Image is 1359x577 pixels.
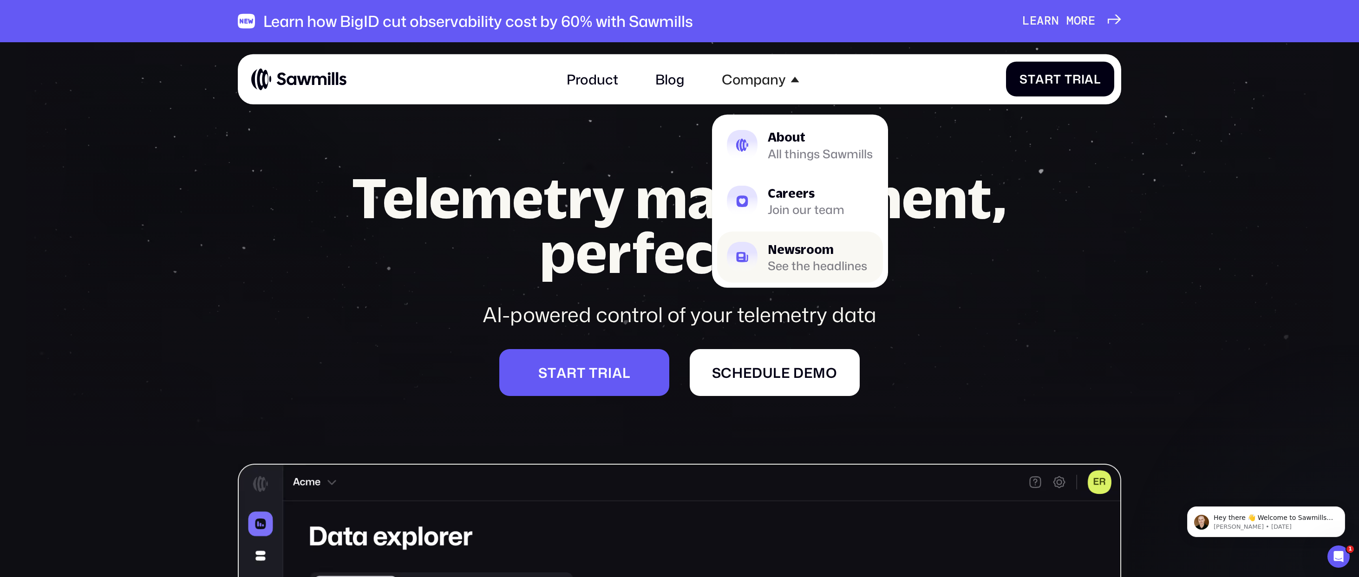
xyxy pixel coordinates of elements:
span: r [1072,72,1081,86]
span: r [1081,14,1088,28]
a: Learnmore [1022,14,1121,28]
span: a [1035,72,1045,86]
div: See the headlines [768,260,867,271]
a: CareersJoin our team [717,175,883,227]
span: r [567,364,577,381]
span: t [548,364,556,381]
div: Careers [768,187,844,199]
iframe: Intercom live chat [1327,545,1350,568]
a: Scheduledemo [690,349,860,396]
span: a [612,364,622,381]
span: d [793,364,804,381]
span: c [721,364,732,381]
span: t [577,364,586,381]
div: Company [712,61,810,97]
span: S [1019,72,1028,86]
span: e [781,364,790,381]
span: 1 [1346,545,1354,553]
span: t [1053,72,1061,86]
span: l [773,364,781,381]
span: L [1022,14,1030,28]
span: l [622,364,631,381]
span: a [1037,14,1044,28]
span: u [763,364,773,381]
div: AI-powered control of your telemetry data [319,300,1040,329]
a: NewsroomSee the headlines [717,232,883,283]
a: Blog [645,61,695,97]
span: a [556,364,567,381]
span: h [732,364,743,381]
span: S [712,364,721,381]
span: t [1028,72,1036,86]
span: r [1045,72,1053,86]
span: o [1074,14,1081,28]
div: About [768,131,873,143]
span: r [1044,14,1052,28]
span: e [743,364,752,381]
span: e [804,364,813,381]
nav: Company [712,97,889,288]
span: n [1052,14,1059,28]
a: StartTrial [1006,62,1115,97]
div: Join our team [768,204,844,215]
span: r [598,364,608,381]
div: Company [722,71,786,87]
span: t [589,364,598,381]
span: l [1094,72,1101,86]
span: m [1066,14,1074,28]
span: m [813,364,826,381]
span: a [1085,72,1094,86]
span: S [538,364,548,381]
span: T [1065,72,1072,86]
a: AboutAll things Sawmills [717,119,883,170]
span: e [1088,14,1096,28]
span: d [752,364,763,381]
div: Learn how BigID cut observability cost by 60% with Sawmills [263,12,693,31]
a: Starttrial [499,349,669,396]
span: o [826,364,837,381]
div: Newsroom [768,243,867,255]
a: Product [556,61,628,97]
iframe: Intercom notifications message [1173,487,1359,552]
span: i [1081,72,1085,86]
span: i [608,364,612,381]
h1: Telemetry management, perfected. [319,170,1040,280]
span: e [1030,14,1037,28]
div: All things Sawmills [768,148,873,159]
